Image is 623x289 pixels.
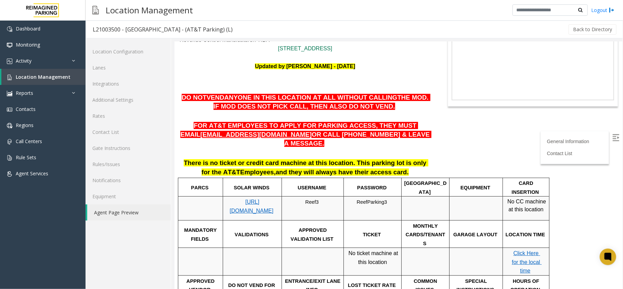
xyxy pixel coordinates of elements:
a: Lanes [86,60,171,76]
a: Gate Instructions [86,140,171,156]
img: 'icon' [7,171,12,177]
span: Rule Sets [16,154,36,161]
span: MANDATORY FIELDS [10,186,43,200]
span: Agent Services [16,170,48,177]
span: THE MOD [223,52,252,59]
img: 'icon' [7,123,12,128]
img: 'icon' [7,59,12,64]
span: VEND [32,52,50,59]
span: Contacts [16,106,36,112]
img: 'icon' [7,107,12,112]
span: USERNAME [123,143,152,149]
span: COMMON ISSUES [239,237,264,251]
span: SOLAR WINDS [59,143,95,149]
span: [GEOGRAPHIC_DATA] [230,139,272,153]
span: Location Management [16,74,70,80]
span: ENTRANCE/EXIT LANE INFO [111,237,167,251]
img: pageIcon [92,2,99,18]
span: and they will always have their access card. [101,127,234,134]
a: Integrations [86,76,171,92]
a: General Information [373,97,415,102]
span: Activity [16,58,31,64]
span: VALIDATIONS [60,190,94,196]
b: Updated by [PERSON_NAME] - [DATE] [80,22,181,27]
span: No CC machine at this location [333,157,372,171]
span: TICKET [189,190,207,196]
span: FOR AT&T EMPLOYEES TO APPLY FOR PARKING ACCESS, THEY MUST EMAIL [6,80,244,96]
span: There is no ticket or credit card machine at this location. This parking lot is only for the AT&T [9,117,254,134]
img: 'icon' [7,91,12,96]
span: Monitoring [16,41,40,48]
img: 'icon' [7,139,12,144]
span: [EMAIL_ADDRESS][DOMAIN_NAME] [26,89,137,96]
span: . IF MOD DOES NOT PICK CALL, THEN ALSO DO NOT VEND. [39,52,256,68]
a: Logout [591,7,614,14]
span: Reports [16,90,33,96]
a: Contact List [373,109,398,114]
span: LOCATION TIME [331,190,371,196]
a: [URL][DOMAIN_NAME] [55,157,99,172]
span: HOURS OF OPERATION [336,237,366,251]
span: EQUIPMENT [286,143,316,149]
img: 'icon' [7,155,12,161]
a: Rules/Issues [86,156,171,172]
span: ANYONE IN THIS LOCATION AT ALL WITHOUT CALLING [50,52,223,59]
span: APPROVED VENDOR [12,237,41,251]
span: Call Centers [16,138,42,144]
a: Agent Page Preview [87,204,171,221]
span: LOST TICKET RATE [173,241,221,246]
span: Regions [16,122,34,128]
span: DO NOT VEND FOR [54,241,101,246]
a: Rates [86,108,171,124]
span: ReefParking3 [182,158,213,163]
h3: Location Management [102,2,196,18]
span: MONTHLY CARDS/TENANTS [231,181,271,204]
span: SPECIAL INSTRUCTIONS [282,237,320,251]
button: Back to Directory [569,24,616,35]
div: L21003500 - [GEOGRAPHIC_DATA] - (AT&T Parking) (L) [93,25,233,34]
img: 'icon' [7,75,12,80]
a: Equipment [86,188,171,204]
a: Notifications [86,172,171,188]
img: logout [609,7,614,14]
span: PARCS [16,143,34,149]
a: Additional Settings [86,92,171,108]
span: CARD INSERTION [337,139,365,153]
a: Contact List [86,124,171,140]
span: Reef3 [131,158,144,163]
img: 'icon' [7,42,12,48]
span: No ticket machine at this location [174,209,225,223]
img: 'icon' [7,26,12,32]
span: PASSWORD [183,143,212,149]
a: Location Configuration [86,43,171,60]
img: Open/Close Sidebar Menu [438,92,445,99]
span: Employees, [66,127,101,134]
a: Click Here for the local time [337,209,367,232]
span: GARAGE LAYOUT [279,190,323,196]
span: DO NOT [7,52,32,59]
a: [STREET_ADDRESS] [104,4,158,10]
span: OR CALL [PHONE_NUMBER] & LEAVE A MESSAGE. [110,89,257,105]
span: Dashboard [16,25,40,32]
a: Location Management [1,69,86,85]
a: [EMAIL_ADDRESS][DOMAIN_NAME] [26,90,137,96]
span: APPROVED VALIDATION LIST [116,186,159,200]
